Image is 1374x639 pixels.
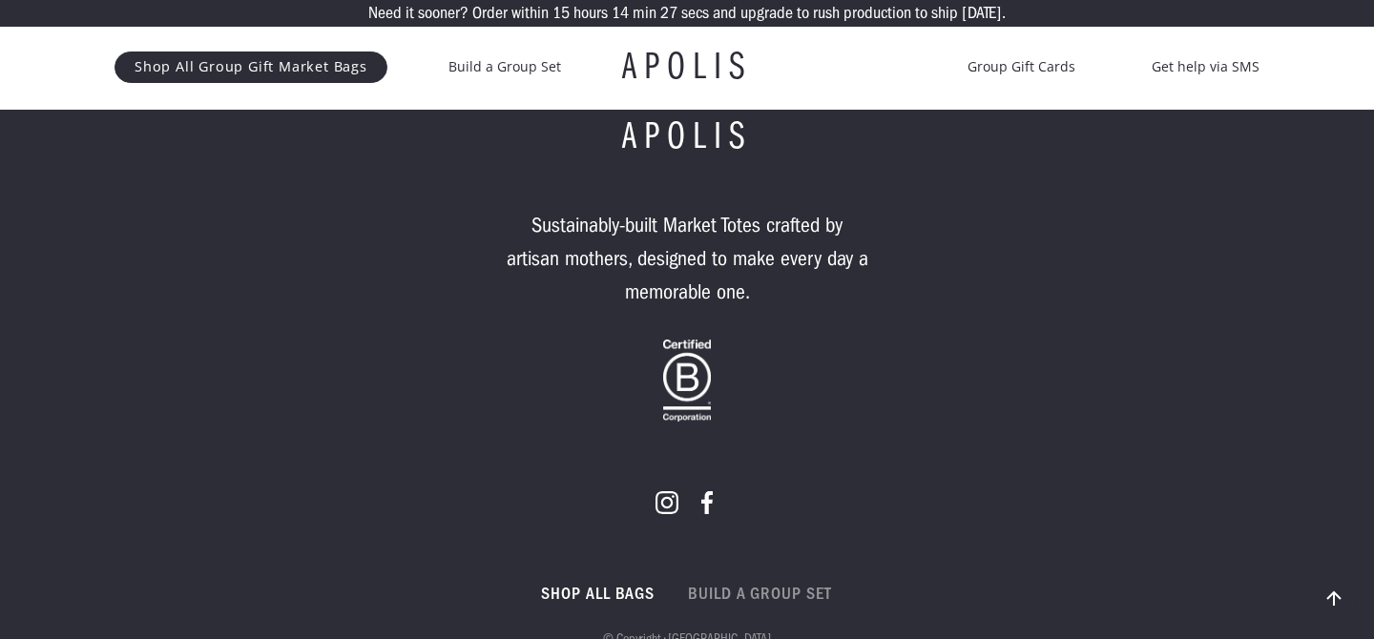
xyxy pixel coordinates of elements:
[968,55,1075,78] a: Group Gift Cards
[622,117,752,155] a: APOLIS
[552,5,570,22] p: 15
[1152,55,1259,78] a: Get help via SMS
[689,583,831,606] a: Build a GROUP set
[542,583,655,606] a: Shop all bags
[633,5,656,22] p: min
[448,55,561,78] a: Build a Group Set
[622,48,752,86] a: APOLIS
[612,5,629,22] p: 14
[368,5,549,22] p: Need it sooner? Order within
[681,5,709,22] p: secs
[713,5,1006,22] p: and upgrade to rush production to ship [DATE].
[660,5,677,22] p: 27
[504,209,870,309] p: Sustainably-built Market Totes crafted by artisan mothers, designed to make every day a memorable...
[114,52,387,82] a: Shop All Group Gift Market Bags
[573,5,608,22] p: hours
